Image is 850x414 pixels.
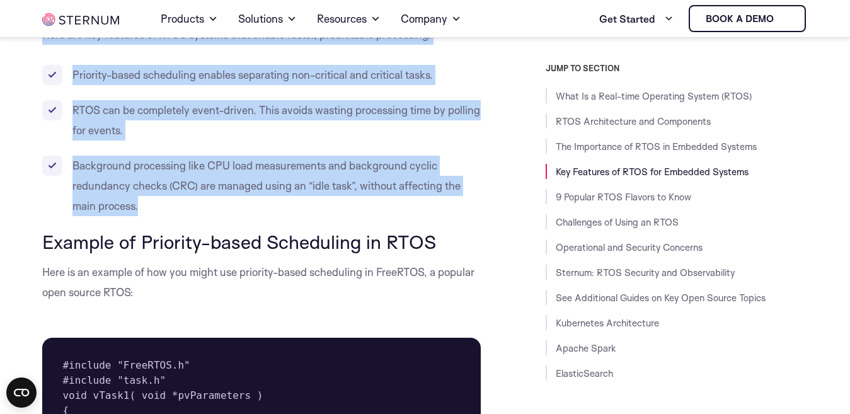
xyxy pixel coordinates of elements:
img: sternum iot [779,14,789,24]
a: Apache Spark [556,342,616,354]
a: 9 Popular RTOS Flavors to Know [556,191,691,203]
a: Book a demo [689,5,806,32]
a: Products [161,1,218,37]
a: Operational and Security Concerns [556,241,703,253]
a: Company [401,1,461,37]
a: Solutions [238,1,297,37]
li: RTOS can be completely event-driven. This avoids wasting processing time by polling for events. [42,100,481,141]
a: What Is a Real-time Operating System (RTOS) [556,90,752,102]
li: Background processing like CPU load measurements and background cyclic redundancy checks (CRC) ar... [42,156,481,216]
button: Open CMP widget [6,377,37,408]
a: Resources [317,1,381,37]
a: Sternum: RTOS Security and Observability [556,267,735,279]
h3: Example of Priority-based Scheduling in RTOS [42,231,481,253]
a: The Importance of RTOS in Embedded Systems [556,141,757,152]
li: Priority-based scheduling enables separating non-critical and critical tasks. [42,65,481,85]
a: See Additional Guides on Key Open Source Topics [556,292,766,304]
a: Get Started [599,6,674,32]
a: Kubernetes Architecture [556,317,659,329]
p: Here is an example of how you might use priority-based scheduling in FreeRTOS, a popular open sou... [42,262,481,302]
a: RTOS Architecture and Components [556,115,711,127]
a: Challenges of Using an RTOS [556,216,679,228]
img: sternum iot [42,13,118,26]
a: Key Features of RTOS for Embedded Systems [556,166,749,178]
a: ElasticSearch [556,367,613,379]
h3: JUMP TO SECTION [546,63,807,73]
